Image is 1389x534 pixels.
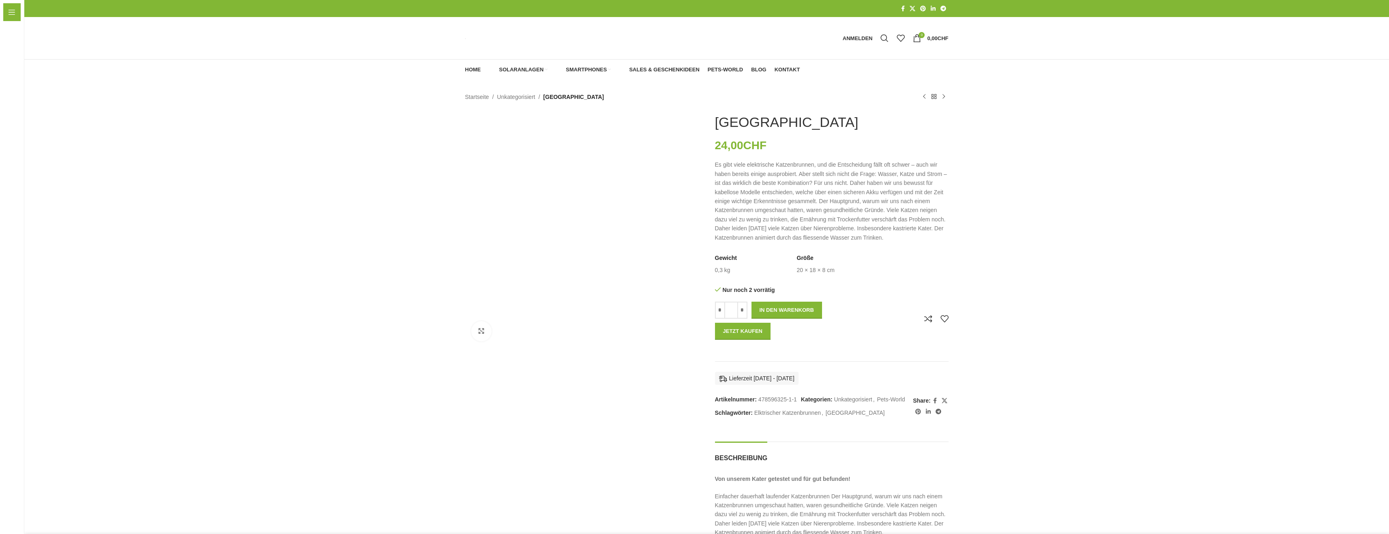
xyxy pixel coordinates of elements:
span: Share: [913,396,931,405]
span: Kontakt [8,136,29,150]
img: Smartphones [8,66,16,74]
p: Es gibt viele elektrische Katzenbrunnen, und die Entscheidung fällt oft schwer – auch wir haben b... [715,160,949,242]
span: Beschreibung [715,454,768,462]
a: LinkedIn Social Link [928,3,938,14]
a: Solaranlagen [489,62,548,78]
a: Telegram Social Link [933,406,944,417]
td: 20 × 18 × 8 cm [797,266,835,275]
div: Hauptnavigation [461,62,804,78]
span: Größe [797,254,814,262]
span: Pets-World [708,66,743,73]
a: Pets-World [877,396,905,403]
div: Lieferzeit [DATE] - [DATE] [715,372,799,385]
bdi: 0,00 [927,35,948,41]
td: 0,3 kg [715,266,730,275]
a: Unkategorisiert [834,396,872,403]
span: Gewicht [715,254,737,262]
span: Menü [19,8,34,17]
h1: [GEOGRAPHIC_DATA] [715,114,859,131]
a: X Social Link [939,395,950,406]
a: Pets-World [708,62,743,78]
span: , [822,408,823,417]
a: Suche [876,30,893,46]
span: Schlagwörter: [715,410,753,416]
img: Solaranlagen [489,66,496,73]
span: , [873,395,875,404]
a: Vorheriges Produkt [919,92,929,102]
span: Pets-World [8,99,38,114]
img: Katzenbrunnen – Bild 2 [524,349,581,406]
img: Solaranlagen [8,48,16,56]
span: Smartphones [566,66,607,73]
span: Blog [8,118,21,132]
span: Artikelnummer: [715,396,757,403]
span: Kontakt [775,66,800,73]
table: Produktdetails [715,254,949,274]
span: CHF [938,35,949,41]
p: Nur noch 2 vorrätig [715,286,828,294]
span: Blog [751,66,766,73]
a: Pinterest Social Link [913,406,923,417]
a: Elktrischer Katzenbrunnen [754,410,821,416]
button: In den Warenkorb [751,302,822,319]
span: Solaranlagen [20,45,56,59]
img: Sales & Geschenkideen [8,84,16,92]
nav: Breadcrumb [465,92,604,101]
input: Produktmenge [725,302,737,319]
a: X Social Link [907,3,918,14]
span: 0 [919,32,925,38]
a: Telegram Social Link [938,3,949,14]
a: Nächstes Produkt [939,92,949,102]
span: Smartphones [20,63,56,77]
span: Home [8,26,24,41]
a: Anmelden [839,30,877,46]
span: Anmelden [843,36,873,41]
span: Sales & Geschenkideen [629,66,699,73]
bdi: 24,00 [715,139,767,152]
span: Solaranlagen [499,66,544,73]
img: Katzenbrunnen [465,349,522,406]
img: Sales & Geschenkideen [619,66,626,73]
button: Jetzt kaufen [715,323,771,340]
a: Unkategorisiert [497,92,535,101]
a: Sales & Geschenkideen [619,62,699,78]
a: Blog [751,62,766,78]
a: Startseite [465,92,489,101]
span: CHF [743,139,767,152]
div: Meine Wunschliste [893,30,909,46]
span: Home [465,66,481,73]
strong: Von unserem Kater getestet und für gut befunden! [715,476,850,482]
img: Katzenbrunnen – Bild 3 [583,349,640,406]
a: Smartphones [556,62,611,78]
img: Smartphones [556,66,563,73]
span: 478596325-1-1 [758,396,797,403]
a: Home [465,62,481,78]
a: Facebook Social Link [931,395,939,406]
a: 0 0,00CHF [909,30,952,46]
a: Kontakt [775,62,800,78]
a: [GEOGRAPHIC_DATA] [826,410,885,416]
img: Katzen Brunnen elektrisch [465,114,699,347]
a: Pinterest Social Link [918,3,928,14]
span: Kategorien: [801,396,833,403]
span: [GEOGRAPHIC_DATA] [543,92,604,101]
span: Sales & Geschenkideen [20,81,84,96]
a: LinkedIn Social Link [923,406,933,417]
a: Facebook Social Link [899,3,907,14]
